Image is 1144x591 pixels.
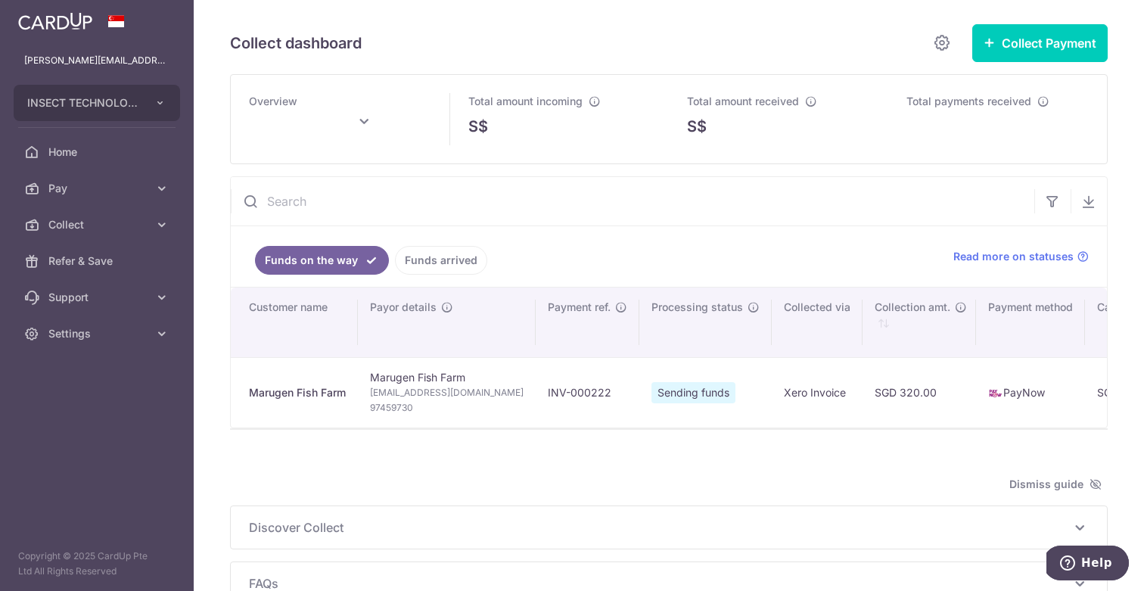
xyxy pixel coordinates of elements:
span: Help [35,11,66,24]
td: INV-000222 [536,357,639,428]
th: Collected via [772,288,863,357]
input: Search [231,177,1034,226]
span: Payor details [370,300,437,315]
span: Total amount received [687,95,799,107]
a: Funds on the way [255,246,389,275]
div: Marugen Fish Farm [249,385,346,400]
iframe: Opens a widget where you can find more information [1046,546,1129,583]
span: Total amount incoming [468,95,583,107]
span: Home [48,145,148,160]
img: CardUp [18,12,92,30]
p: Discover Collect [249,518,1089,537]
p: [PERSON_NAME][EMAIL_ADDRESS][DOMAIN_NAME] [24,53,169,68]
span: S$ [687,115,707,138]
th: Payor details [358,288,536,357]
td: Marugen Fish Farm [358,357,536,428]
th: Payment method [976,288,1085,357]
span: Discover Collect [249,518,1071,537]
span: Total payments received [906,95,1031,107]
span: INSECT TECHNOLOGIES GROUP PRIVATE LIMITED [27,95,139,110]
td: PayNow [976,357,1085,428]
span: Sending funds [651,382,735,403]
span: Overview [249,95,297,107]
span: S$ [468,115,488,138]
span: Read more on statuses [953,249,1074,264]
span: Collect [48,217,148,232]
td: Xero Invoice [772,357,863,428]
span: 97459730 [370,400,524,415]
span: Payment ref. [548,300,611,315]
span: Pay [48,181,148,196]
button: Collect Payment [972,24,1108,62]
td: SGD 320.00 [863,357,976,428]
span: Support [48,290,148,305]
a: Funds arrived [395,246,487,275]
img: paynow-md-4fe65508ce96feda548756c5ee0e473c78d4820b8ea51387c6e4ad89e58a5e61.png [988,386,1003,401]
span: Collection amt. [875,300,950,315]
button: INSECT TECHNOLOGIES GROUP PRIVATE LIMITED [14,85,180,121]
th: Payment ref. [536,288,639,357]
span: Settings [48,326,148,341]
a: Read more on statuses [953,249,1089,264]
span: Dismiss guide [1009,475,1102,493]
th: Processing status [639,288,772,357]
th: Customer name [231,288,358,357]
span: Refer & Save [48,254,148,269]
span: Processing status [651,300,743,315]
span: [EMAIL_ADDRESS][DOMAIN_NAME] [370,385,524,400]
h5: Collect dashboard [230,31,362,55]
th: Collection amt. : activate to sort column ascending [863,288,976,357]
